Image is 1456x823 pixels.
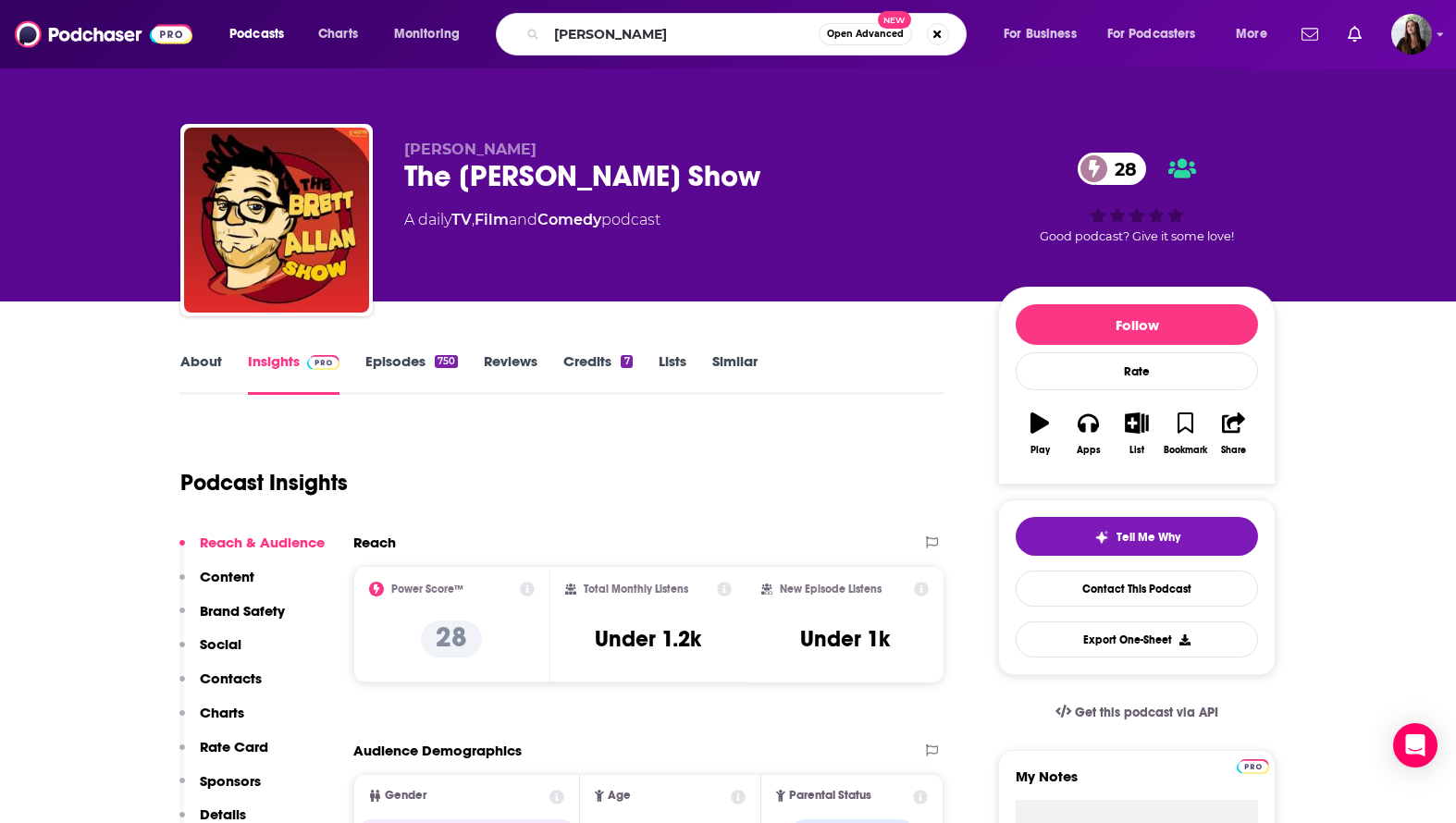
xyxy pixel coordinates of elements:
[659,352,686,395] a: Lists
[1041,690,1233,735] a: Get this podcast via API
[1016,571,1258,607] a: Contact This Podcast
[306,19,369,49] a: Charts
[200,534,325,551] p: Reach & Audience
[1078,153,1146,185] a: 28
[1095,19,1223,49] button: open menu
[1237,756,1269,774] a: Pro website
[179,602,285,636] button: Brand Safety
[1223,19,1290,49] button: open menu
[1016,304,1258,345] button: Follow
[200,669,262,687] p: Contacts
[353,534,396,551] h2: Reach
[1077,445,1101,456] div: Apps
[878,11,911,29] span: New
[1393,723,1437,768] div: Open Intercom Messenger
[179,669,262,704] button: Contacts
[1096,153,1146,185] span: 28
[1237,759,1269,774] img: Podchaser Pro
[509,211,537,228] span: and
[179,738,268,772] button: Rate Card
[1113,400,1161,467] button: List
[1117,530,1180,545] span: Tell Me Why
[1016,621,1258,657] button: Export One-Sheet
[180,469,348,497] h1: Podcast Insights
[800,625,890,653] h3: Under 1k
[200,772,261,790] p: Sponsors
[1004,21,1077,47] span: For Business
[451,211,472,228] a: TV
[780,583,882,596] h2: New Episode Listens
[200,602,285,620] p: Brand Safety
[991,19,1100,49] button: open menu
[1161,400,1209,467] button: Bookmark
[200,568,254,585] p: Content
[404,141,537,158] span: [PERSON_NAME]
[1016,768,1258,800] label: My Notes
[318,21,358,47] span: Charts
[789,790,871,802] span: Parental Status
[1075,705,1218,720] span: Get this podcast via API
[365,352,458,395] a: Episodes750
[179,635,241,669] button: Social
[1210,400,1258,467] button: Share
[1236,21,1267,47] span: More
[381,19,484,49] button: open menu
[621,355,632,368] div: 7
[563,352,632,395] a: Credits7
[1016,352,1258,390] div: Rate
[513,13,984,55] div: Search podcasts, credits, & more...
[200,738,268,755] p: Rate Card
[179,772,261,806] button: Sponsors
[584,583,688,596] h2: Total Monthly Listens
[200,635,241,653] p: Social
[184,128,369,313] img: The Brett Allan Show
[394,21,460,47] span: Monitoring
[1094,530,1109,545] img: tell me why sparkle
[179,534,325,568] button: Reach & Audience
[1221,445,1246,456] div: Share
[998,141,1276,255] div: 28Good podcast? Give it some love!
[1340,18,1369,50] a: Show notifications dropdown
[1064,400,1112,467] button: Apps
[248,352,339,395] a: InsightsPodchaser Pro
[537,211,601,228] a: Comedy
[1164,445,1207,456] div: Bookmark
[1391,14,1432,55] button: Show profile menu
[200,805,246,823] p: Details
[1016,400,1064,467] button: Play
[421,620,482,657] p: 28
[472,211,475,228] span: ,
[307,355,339,370] img: Podchaser Pro
[608,790,631,802] span: Age
[179,568,254,602] button: Content
[385,790,426,802] span: Gender
[1016,517,1258,556] button: tell me why sparkleTell Me Why
[404,209,660,231] div: A daily podcast
[1391,14,1432,55] img: User Profile
[1040,229,1234,243] span: Good podcast? Give it some love!
[1129,445,1144,456] div: List
[1294,18,1326,50] a: Show notifications dropdown
[1391,14,1432,55] span: Logged in as bnmartinn
[595,625,701,653] h3: Under 1.2k
[216,19,308,49] button: open menu
[1030,445,1050,456] div: Play
[229,21,284,47] span: Podcasts
[435,355,458,368] div: 750
[484,352,537,395] a: Reviews
[819,23,912,45] button: Open AdvancedNew
[712,352,758,395] a: Similar
[391,583,463,596] h2: Power Score™
[827,30,904,39] span: Open Advanced
[200,704,244,721] p: Charts
[547,19,819,49] input: Search podcasts, credits, & more...
[179,704,244,738] button: Charts
[353,742,522,759] h2: Audience Demographics
[180,352,222,395] a: About
[475,211,509,228] a: Film
[15,17,192,52] img: Podchaser - Follow, Share and Rate Podcasts
[1107,21,1196,47] span: For Podcasters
